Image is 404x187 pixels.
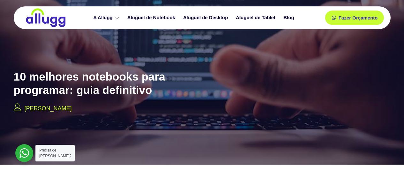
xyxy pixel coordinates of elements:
[25,8,66,27] img: locação de TI é Allugg
[325,11,384,25] a: Fazer Orçamento
[124,12,180,23] a: Aluguel de Notebook
[339,15,378,20] span: Fazer Orçamento
[233,12,280,23] a: Aluguel de Tablet
[180,12,233,23] a: Aluguel de Desktop
[25,104,72,113] p: [PERSON_NAME]
[90,12,124,23] a: A Allugg
[14,70,218,97] h2: 10 melhores notebooks para programar: guia definitivo
[280,12,299,23] a: Blog
[39,148,71,158] span: Precisa de [PERSON_NAME]?
[372,156,404,187] iframe: Chat Widget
